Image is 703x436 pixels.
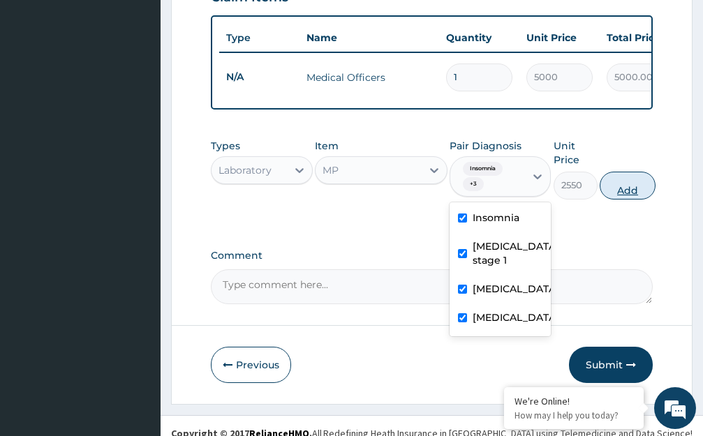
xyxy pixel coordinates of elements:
p: How may I help you today? [515,409,633,421]
button: Add [600,172,656,200]
span: + 3 [463,177,484,191]
th: Name [299,24,439,52]
button: Submit [569,347,653,383]
th: Quantity [439,24,519,52]
div: Chat with us now [73,78,235,96]
label: [MEDICAL_DATA] [473,282,558,296]
label: Unit Price [554,139,598,167]
th: Type [219,25,299,51]
div: We're Online! [515,395,633,407]
td: N/A [219,64,299,90]
td: Medical Officers [299,63,439,91]
th: Unit Price [519,24,600,52]
img: d_794563401_company_1708531726252_794563401 [26,70,57,105]
button: Previous [211,347,291,383]
th: Total Price [600,24,680,52]
label: [MEDICAL_DATA] stage 1 [473,239,558,267]
span: Insomnia [463,162,503,176]
span: We're online! [81,130,193,271]
label: [MEDICAL_DATA] [473,310,558,324]
label: Item [315,139,339,153]
label: Types [211,140,240,152]
textarea: Type your message and hit 'Enter' [7,289,266,338]
label: Insomnia [473,211,519,225]
label: Pair Diagnosis [450,139,521,153]
div: Laboratory [219,163,272,177]
div: MP [323,163,339,177]
div: Minimize live chat window [229,7,262,40]
label: Comment [211,250,653,262]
